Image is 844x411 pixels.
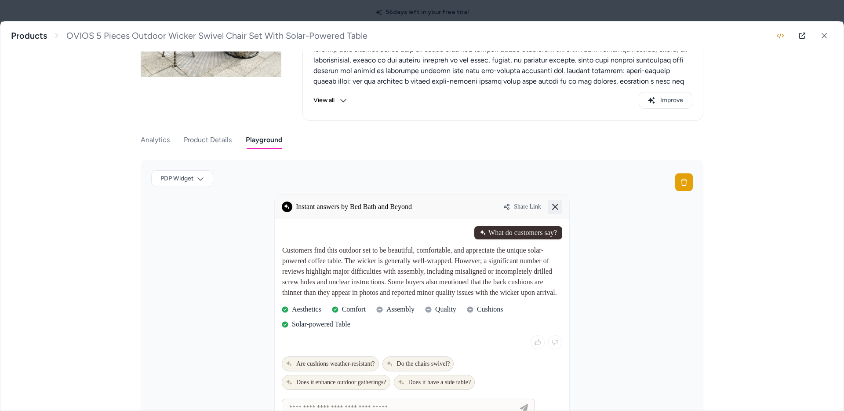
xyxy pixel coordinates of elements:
[639,92,692,109] button: Improve
[151,170,213,187] button: PDP Widget
[160,174,193,183] span: PDP Widget
[66,30,367,41] span: OVIOS 5 Pieces Outdoor Wicker Swivel Chair Set With Solar-Powered Table
[313,92,347,109] button: View all
[141,131,170,149] button: Analytics
[11,30,367,41] nav: breadcrumb
[11,30,47,41] a: Products
[246,131,282,149] button: Playground
[184,131,232,149] button: Product Details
